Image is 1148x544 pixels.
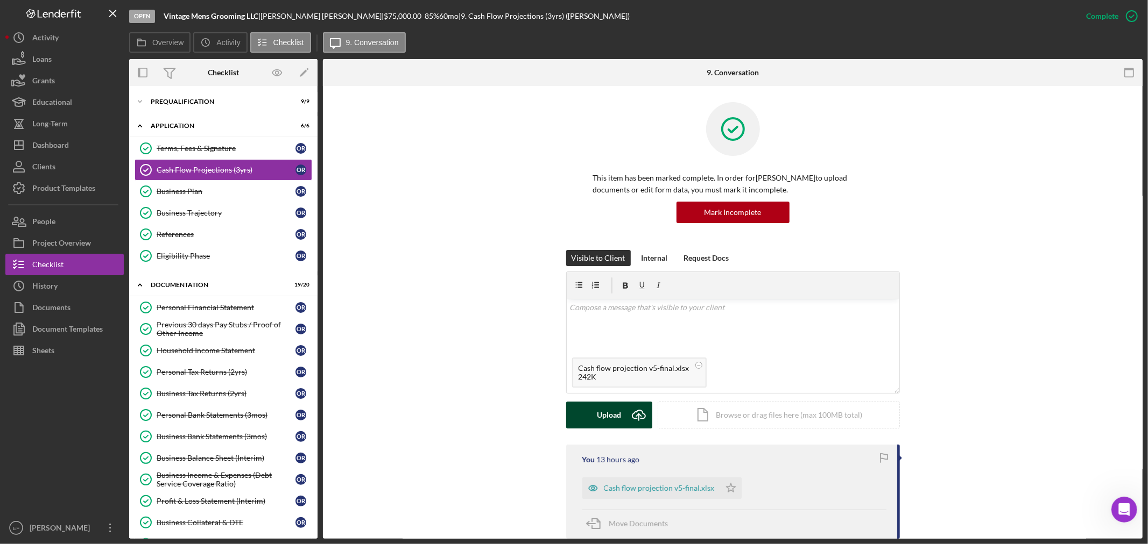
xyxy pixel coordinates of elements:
[5,232,124,254] button: Project Overview
[5,70,124,91] button: Grants
[87,362,128,370] span: Messages
[5,113,124,134] a: Long-Term
[157,320,295,338] div: Previous 30 days Pay Stubs / Proof of Other Income
[103,168,133,179] div: • [DATE]
[572,250,625,266] div: Visible to Client
[566,402,652,428] button: Upload
[295,186,306,197] div: O R
[80,5,138,23] h1: Messages
[250,32,311,53] button: Checklist
[135,138,312,159] a: Terms, Fees & SignatureOR
[295,496,306,506] div: O R
[151,123,283,129] div: Application
[295,143,306,154] div: O R
[5,156,124,177] a: Clients
[157,454,295,462] div: Business Balance Sheet (Interim)
[157,166,295,174] div: Cash Flow Projections (3yrs)
[135,202,312,224] a: Business TrajectoryOR
[684,250,729,266] div: Request Docs
[157,209,295,217] div: Business Trajectory
[12,77,34,99] img: Profile image for Christina
[135,447,312,469] a: Business Balance Sheet (Interim)OR
[157,497,295,505] div: Profit & Loss Statement (Interim)
[50,303,166,324] button: Send us a message
[151,282,283,288] div: Documentation
[216,38,240,47] label: Activity
[5,275,124,297] button: History
[32,340,54,364] div: Sheets
[1075,5,1143,27] button: Complete
[295,410,306,420] div: O R
[459,12,630,20] div: | 9. Cash Flow Projections (3yrs) ([PERSON_NAME])
[5,340,124,361] button: Sheets
[32,254,64,278] div: Checklist
[677,202,790,223] button: Mark Incomplete
[157,389,295,398] div: Business Tax Returns (2yrs)
[295,302,306,313] div: O R
[12,276,34,298] img: Profile image for Allison
[5,297,124,318] button: Documents
[295,345,306,356] div: O R
[295,388,306,399] div: O R
[157,518,295,527] div: Business Collateral & DTE
[135,318,312,340] a: Previous 30 days Pay Stubs / Proof of Other IncomeOR
[5,254,124,275] a: Checklist
[12,316,34,338] img: Profile image for Allison
[135,159,312,181] a: Cash Flow Projections (3yrs)OR
[32,70,55,94] div: Grants
[5,211,124,232] a: People
[707,68,759,77] div: 9. Conversation
[346,38,399,47] label: 9. Conversation
[38,168,101,179] div: [PERSON_NAME]
[38,48,72,60] div: Lenderfit
[12,157,34,178] img: Profile image for Christina
[135,512,312,533] a: Business Collateral & DTEOR
[32,91,72,116] div: Educational
[609,519,668,528] span: Move Documents
[157,471,295,488] div: Business Income & Expenses (Debt Service Coverage Ratio)
[582,455,595,464] div: You
[38,38,240,47] span: One of our teammates will reply as soon as they can.
[12,38,34,59] img: Profile image for Christina
[566,250,631,266] button: Visible to Client
[5,177,124,199] button: Product Templates
[27,517,97,541] div: [PERSON_NAME]
[5,91,124,113] button: Educational
[295,431,306,442] div: O R
[295,324,306,334] div: O R
[157,230,295,239] div: References
[151,98,283,105] div: Prequalification
[157,411,295,419] div: Personal Bank Statements (3mos)
[157,346,295,355] div: Household Income Statement
[273,38,304,47] label: Checklist
[38,128,101,139] div: [PERSON_NAME]
[129,10,155,23] div: Open
[5,48,124,70] button: Loans
[597,402,621,428] div: Upload
[103,88,133,99] div: • [DATE]
[32,27,59,51] div: Activity
[323,32,406,53] button: 9. Conversation
[290,123,309,129] div: 6 / 6
[157,368,295,376] div: Personal Tax Returns (2yrs)
[152,38,184,47] label: Overview
[295,474,306,485] div: O R
[12,117,34,139] img: Profile image for Christina
[135,361,312,383] a: Personal Tax Returns (2yrs)OR
[171,362,188,370] span: Help
[164,12,260,20] div: |
[135,181,312,202] a: Business PlanOR
[135,469,312,490] a: Business Income & Expenses (Debt Service Coverage Ratio)OR
[32,113,68,137] div: Long-Term
[189,4,208,24] div: Close
[32,318,103,342] div: Document Templates
[208,68,239,77] div: Checklist
[157,303,295,312] div: Personal Financial Statement
[604,484,715,492] div: Cash flow projection v5-final.xlsx
[32,297,71,321] div: Documents
[439,12,459,20] div: 60 mo
[5,134,124,156] button: Dashboard
[135,340,312,361] a: Household Income StatementOR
